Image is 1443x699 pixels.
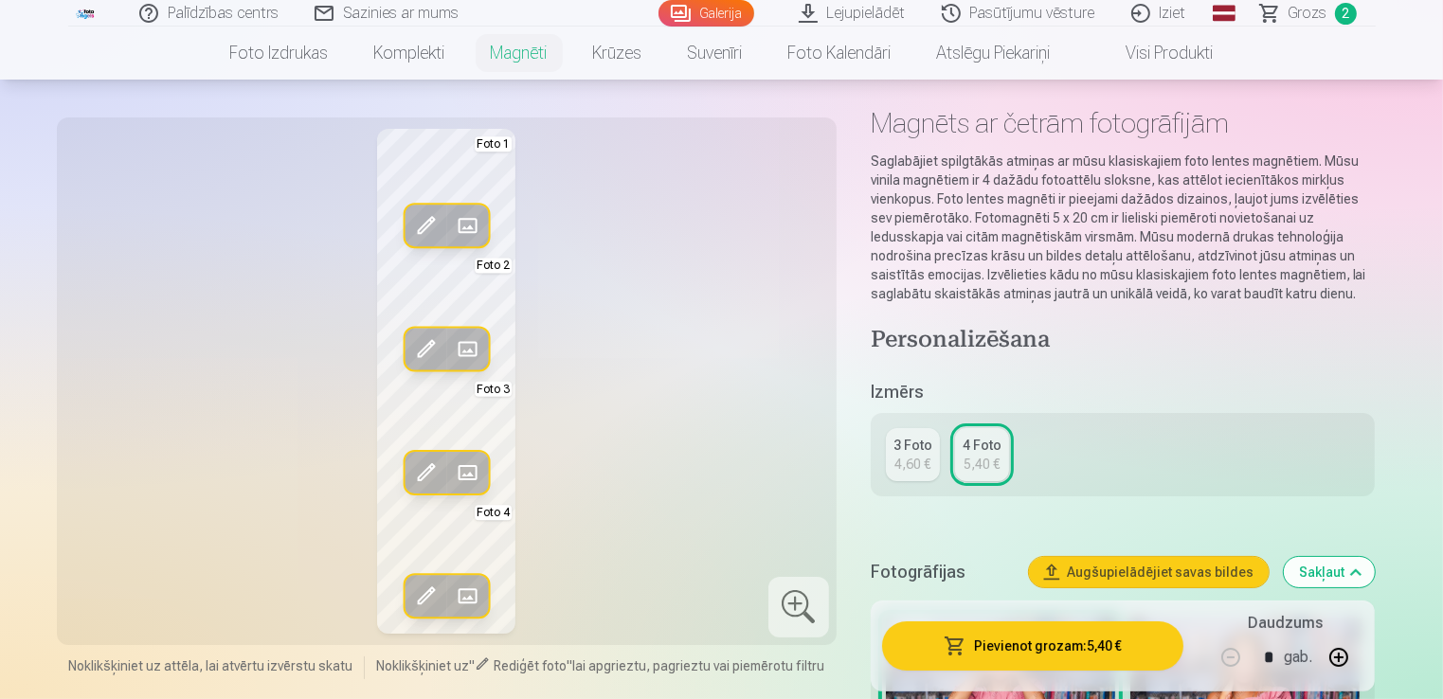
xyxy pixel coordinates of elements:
[871,326,1376,356] h4: Personalizēšana
[871,106,1376,140] h1: Magnēts ar četrām fotogrāfijām
[1073,27,1236,80] a: Visi produkti
[871,559,1015,585] h5: Fotogrāfijas
[871,379,1376,405] h5: Izmērs
[570,27,665,80] a: Krūzes
[207,27,352,80] a: Foto izdrukas
[963,436,1001,455] div: 4 Foto
[76,8,97,19] img: /fa1
[893,436,932,455] div: 3 Foto
[1284,557,1375,587] button: Sakļaut
[68,656,352,675] span: Noklikšķiniet uz attēla, lai atvērtu izvērstu skatu
[376,658,469,673] span: Noklikšķiniet uz
[886,428,940,481] a: 3 Foto4,60 €
[1248,612,1323,635] h5: Daudzums
[567,658,572,673] span: "
[665,27,766,80] a: Suvenīri
[914,27,1073,80] a: Atslēgu piekariņi
[766,27,914,80] a: Foto kalendāri
[572,658,824,673] span: lai apgrieztu, pagrieztu vai piemērotu filtru
[964,455,1000,474] div: 5,40 €
[1289,2,1327,25] span: Grozs
[469,658,475,673] span: "
[955,428,1009,481] a: 4 Foto5,40 €
[468,27,570,80] a: Magnēti
[1284,635,1312,680] div: gab.
[352,27,468,80] a: Komplekti
[1335,3,1357,25] span: 2
[882,621,1184,671] button: Pievienot grozam:5,40 €
[494,658,567,673] span: Rediģēt foto
[871,152,1376,303] p: Saglabājiet spilgtākās atmiņas ar mūsu klasiskajiem foto lentes magnētiem. Mūsu vinila magnētiem ...
[894,455,930,474] div: 4,60 €
[1029,557,1269,587] button: Augšupielādējiet savas bildes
